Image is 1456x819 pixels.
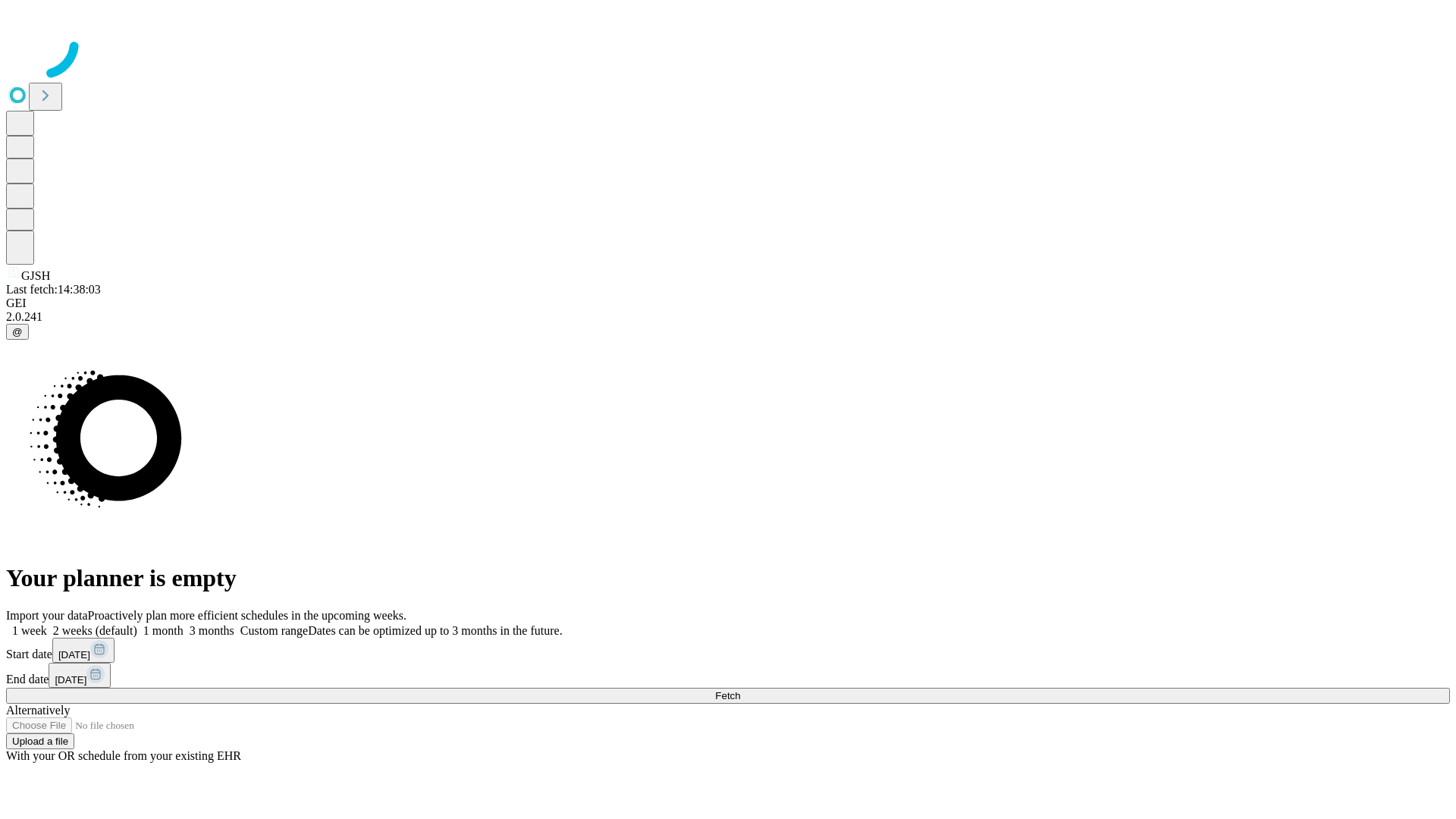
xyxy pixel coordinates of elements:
[53,624,137,637] span: 2 weeks (default)
[6,564,1450,592] h1: Your planner is empty
[12,624,47,637] span: 1 week
[21,269,50,282] span: GJSH
[6,310,1450,324] div: 2.0.241
[190,624,234,637] span: 3 months
[308,624,562,637] span: Dates can be optimized up to 3 months in the future.
[6,283,101,296] span: Last fetch: 14:38:03
[6,749,241,762] span: With your OR schedule from your existing EHR
[58,649,90,661] span: [DATE]
[52,638,115,663] button: [DATE]
[88,609,406,622] span: Proactively plan more efficient schedules in the upcoming weeks.
[6,733,74,749] button: Upload a file
[6,688,1450,704] button: Fetch
[143,624,184,637] span: 1 month
[6,609,88,622] span: Import your data
[12,326,23,337] span: @
[6,663,1450,688] div: End date
[6,297,1450,310] div: GEI
[6,324,29,340] button: @
[49,663,111,688] button: [DATE]
[715,690,740,701] span: Fetch
[55,674,86,686] span: [DATE]
[6,638,1450,663] div: Start date
[240,624,308,637] span: Custom range
[6,704,70,717] span: Alternatively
